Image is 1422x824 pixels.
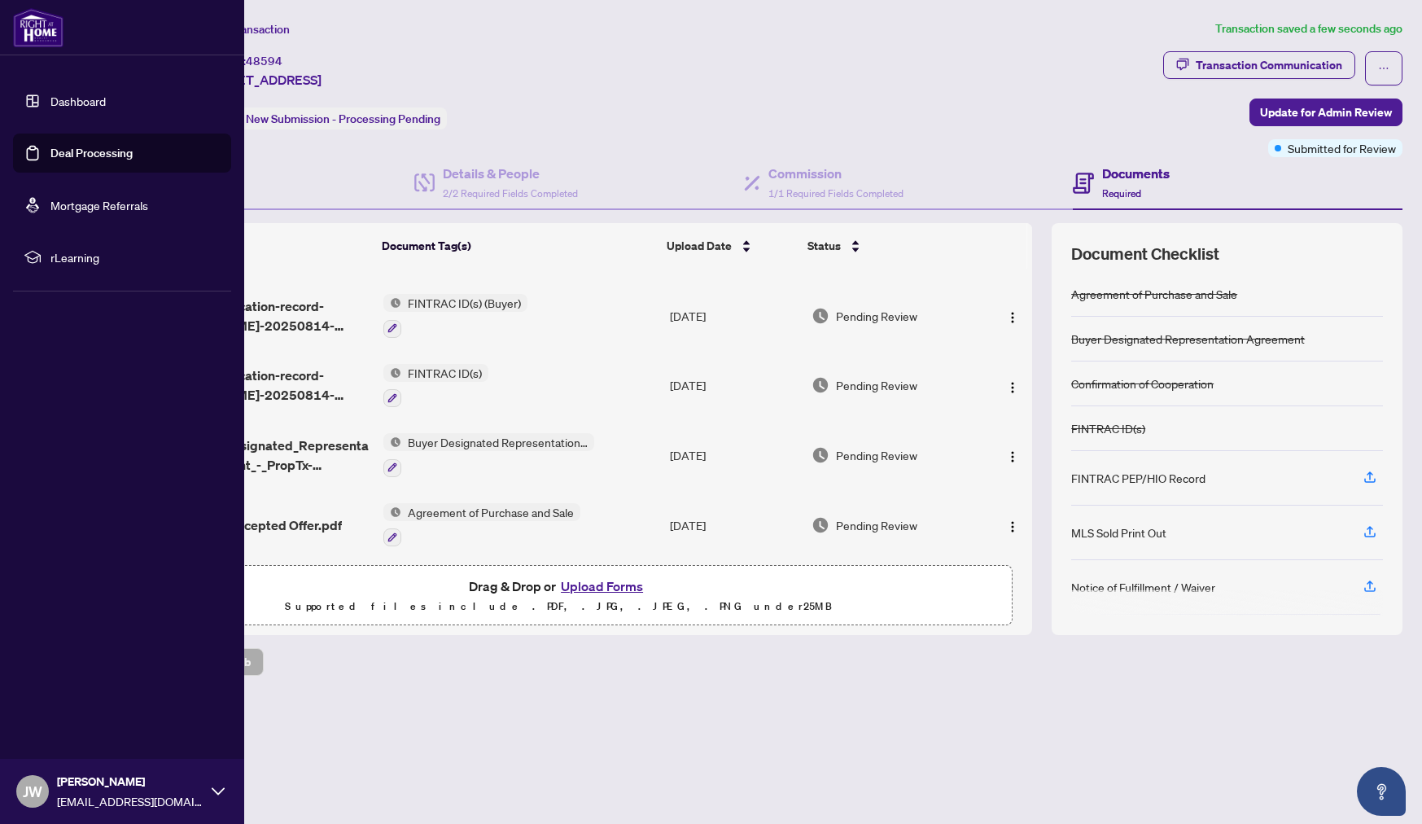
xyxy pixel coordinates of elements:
span: [STREET_ADDRESS] [202,70,322,90]
button: Status IconBuyer Designated Representation Agreement [383,433,594,477]
button: Logo [1000,512,1026,538]
span: Upload Date [667,237,732,255]
span: Agreement of Purchase and Sale [401,503,580,521]
td: [DATE] [663,281,805,351]
span: Drag & Drop or [469,576,648,597]
div: MLS Sold Print Out [1071,524,1166,541]
span: Pending Review [836,376,917,394]
span: [PERSON_NAME] [57,773,203,791]
div: Transaction Communication [1196,52,1342,78]
span: Status [807,237,841,255]
span: FINTRAC ID(s) (Buyer) [401,294,527,312]
img: Status Icon [383,503,401,521]
span: Pending Review [836,516,917,534]
button: Open asap [1357,767,1406,816]
span: fintrac-identification-record-[PERSON_NAME]-20250814-071459.pdf [154,296,370,335]
h4: Commission [768,164,904,183]
img: Status Icon [383,433,401,451]
div: Buyer Designated Representation Agreement [1071,330,1305,348]
div: Notice of Fulfillment / Waiver [1071,578,1215,596]
span: 48594 [246,54,282,68]
span: 2/2 Required Fields Completed [443,187,578,199]
button: Logo [1000,372,1026,398]
h4: Documents [1102,164,1170,183]
div: FINTRAC PEP/HIO Record [1071,469,1205,487]
span: FINTRAC ID(s) [401,364,488,382]
th: (8) File Name [147,223,374,269]
td: [DATE] [663,351,805,421]
img: Document Status [812,446,829,464]
a: Dashboard [50,94,106,108]
article: Transaction saved a few seconds ago [1215,20,1402,38]
span: [EMAIL_ADDRESS][DOMAIN_NAME] [57,792,203,810]
th: Upload Date [660,223,801,269]
div: Agreement of Purchase and Sale [1071,285,1237,303]
button: Update for Admin Review [1249,99,1402,126]
span: Submitted for Review [1288,139,1396,157]
span: Pending Review [836,446,917,464]
h4: Details & People [443,164,578,183]
button: Logo [1000,303,1026,329]
td: [DATE] [663,490,805,560]
span: Drag & Drop orUpload FormsSupported files include .PDF, .JPG, .JPEG, .PNG under25MB [105,566,1012,626]
img: Logo [1006,450,1019,463]
span: New Submission - Processing Pending [246,112,440,126]
a: Mortgage Referrals [50,198,148,213]
img: Document Status [812,516,829,534]
th: Document Tag(s) [375,223,660,269]
a: Deal Processing [50,146,133,160]
img: Status Icon [383,364,401,382]
button: Status IconFINTRAC ID(s) (Buyer) [383,294,527,338]
span: Update for Admin Review [1260,99,1392,125]
div: Confirmation of Cooperation [1071,375,1214,392]
th: Status [801,223,978,269]
img: Logo [1006,381,1019,394]
span: Buyer Designated Representation Agreement [401,433,594,451]
button: Upload Forms [556,576,648,597]
p: Supported files include .PDF, .JPG, .JPEG, .PNG under 25 MB [115,597,1002,616]
img: Document Status [812,307,829,325]
button: Status IconAgreement of Purchase and Sale [383,503,580,547]
span: fintrac-identification-record-[PERSON_NAME]-20250814-070712.pdf [154,366,370,405]
div: Status: [202,107,447,129]
span: 371_Buyer_Designated_Representation_Agreement_-_PropTx-[PERSON_NAME].pdf [154,436,370,475]
span: View Transaction [203,22,290,37]
span: Pending Review [836,307,917,325]
img: Status Icon [383,294,401,312]
img: Logo [1006,311,1019,324]
span: 1/1 Required Fields Completed [768,187,904,199]
span: Required [1102,187,1141,199]
span: ellipsis [1378,63,1389,74]
span: 19 Haverhill Accepted Offer.pdf [154,515,342,535]
span: JW [23,780,42,803]
td: [DATE] [663,420,805,490]
img: logo [13,8,63,47]
button: Transaction Communication [1163,51,1355,79]
button: Status IconFINTRAC ID(s) [383,364,488,408]
img: Document Status [812,376,829,394]
button: Logo [1000,442,1026,468]
span: rLearning [50,248,220,266]
span: Document Checklist [1071,243,1219,265]
img: Logo [1006,520,1019,533]
div: FINTRAC ID(s) [1071,419,1145,437]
